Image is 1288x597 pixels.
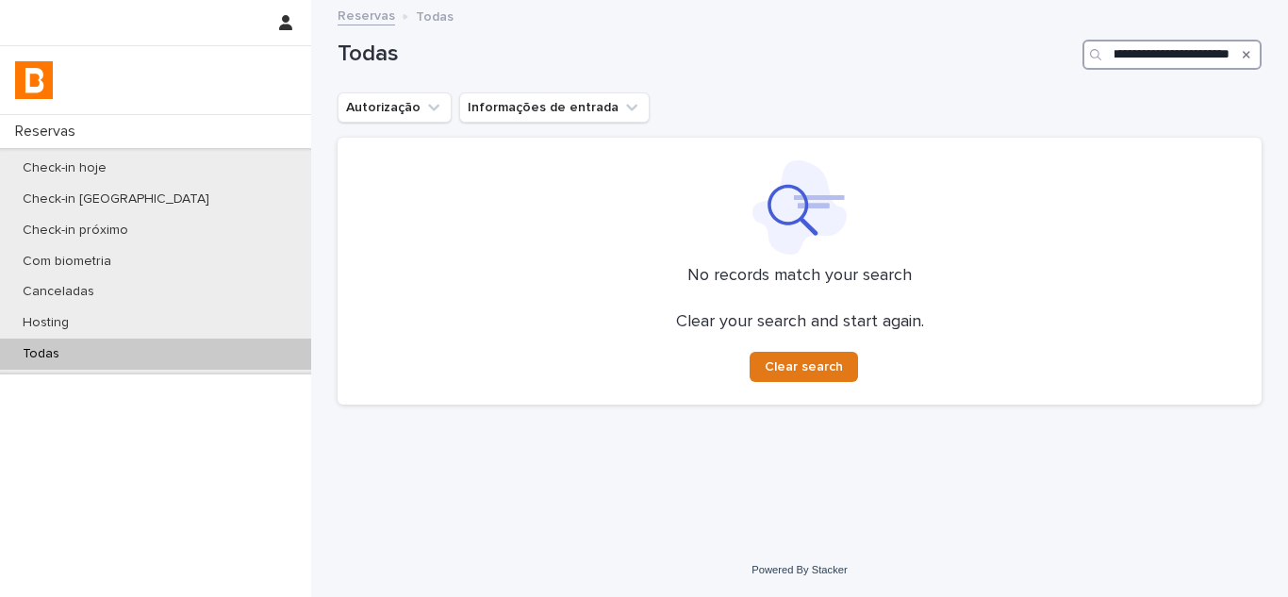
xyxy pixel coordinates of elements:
a: Powered By Stacker [751,564,847,575]
p: Check-in hoje [8,160,122,176]
button: Autorização [338,92,452,123]
p: Reservas [8,123,91,141]
button: Clear search [750,352,858,382]
a: Reservas [338,4,395,25]
p: No records match your search [360,266,1239,287]
span: Clear search [765,360,843,373]
p: Com biometria [8,254,126,270]
p: Check-in próximo [8,223,143,239]
p: Canceladas [8,284,109,300]
p: Clear your search and start again. [676,312,924,333]
p: Todas [8,346,74,362]
input: Search [1082,40,1262,70]
img: zVaNuJHRTjyIjT5M9Xd5 [15,61,53,99]
p: Check-in [GEOGRAPHIC_DATA] [8,191,224,207]
p: Hosting [8,315,84,331]
button: Informações de entrada [459,92,650,123]
p: Todas [416,5,454,25]
h1: Todas [338,41,1075,68]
